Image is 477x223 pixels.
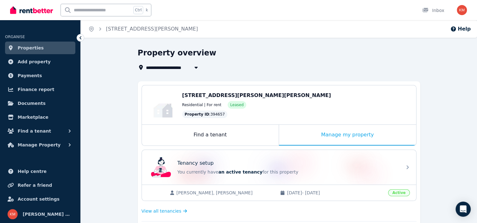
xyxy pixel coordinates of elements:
a: Finance report [5,83,75,96]
button: Manage Property [5,139,75,151]
span: View all tenancies [142,208,181,214]
span: Documents [18,100,46,107]
a: Properties [5,42,75,54]
span: [PERSON_NAME], [PERSON_NAME] [177,190,274,196]
span: Refer a friend [18,181,52,189]
span: Property ID [185,112,209,117]
div: Inbox [422,7,444,14]
a: View all tenancies [142,208,187,214]
a: Help centre [5,165,75,178]
a: Documents [5,97,75,110]
a: Payments [5,69,75,82]
img: Karen & Michael Greenfield [8,209,18,219]
span: Payments [18,72,42,79]
span: Properties [18,44,44,52]
a: Refer a friend [5,179,75,192]
span: an active tenancy [218,169,263,174]
a: Tenancy setupTenancy setupYou currently havean active tenancyfor this property [142,150,416,185]
nav: Breadcrumb [81,20,206,38]
span: Find a tenant [18,127,51,135]
span: Finance report [18,86,54,93]
h1: Property overview [138,48,216,58]
span: [PERSON_NAME] & [PERSON_NAME] [23,210,73,218]
span: Help centre [18,168,47,175]
button: Find a tenant [5,125,75,137]
button: Help [450,25,471,33]
span: Ctrl [133,6,143,14]
img: Tenancy setup [151,157,171,177]
a: Account settings [5,193,75,205]
img: RentBetter [10,5,53,15]
span: k [146,8,148,13]
span: Manage Property [18,141,61,149]
span: Marketplace [18,113,48,121]
span: [DATE] - [DATE] [287,190,384,196]
a: Marketplace [5,111,75,123]
span: [STREET_ADDRESS][PERSON_NAME][PERSON_NAME] [182,92,331,98]
p: You currently have for this property [177,169,398,175]
a: Add property [5,55,75,68]
span: Add property [18,58,51,66]
span: Account settings [18,195,60,203]
span: Residential | For rent [182,102,222,107]
span: ORGANISE [5,35,25,39]
div: Manage my property [279,125,416,146]
a: [STREET_ADDRESS][PERSON_NAME] [106,26,198,32]
span: Active [388,189,410,196]
div: : 394657 [182,111,228,118]
span: Leased [230,102,243,107]
div: Find a tenant [142,125,279,146]
img: Karen & Michael Greenfield [457,5,467,15]
p: Tenancy setup [177,159,214,167]
div: Open Intercom Messenger [456,202,471,217]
